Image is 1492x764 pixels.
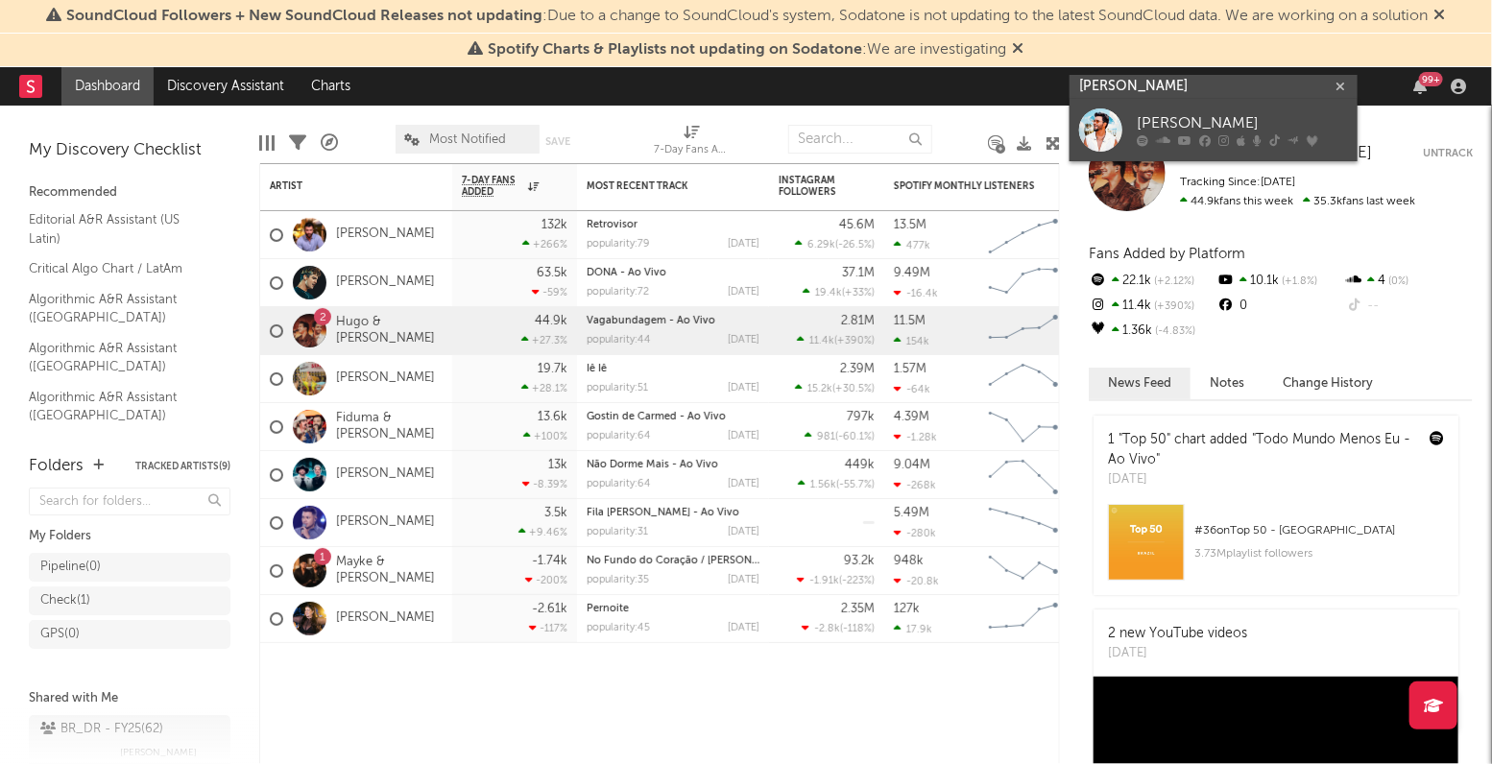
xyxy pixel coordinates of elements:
div: 0 [1216,294,1344,319]
div: Retrovisor [587,220,759,230]
div: 449k [845,459,875,471]
div: Filters [289,115,306,171]
span: -4.83 % [1152,326,1195,337]
div: Pipeline ( 0 ) [40,556,101,579]
a: [PERSON_NAME] [336,370,435,387]
button: Tracked Artists(9) [135,462,230,471]
div: 3.73M playlist followers [1194,542,1444,565]
div: Não Dorme Mais - Ao Vivo [587,460,759,470]
div: -268k [894,479,936,491]
div: Recommended [29,181,230,204]
div: No Fundo do Coração / Natasha [587,556,759,566]
a: [PERSON_NAME] [336,514,435,531]
div: 17.9k [894,623,932,635]
div: 477k [894,239,930,251]
div: 7-Day Fans Added (7-Day Fans Added) [654,115,731,171]
div: ( ) [795,238,875,251]
a: #36onTop 50 - [GEOGRAPHIC_DATA]3.73Mplaylist followers [1094,504,1458,595]
div: ( ) [805,430,875,442]
div: 10.1k [1216,269,1344,294]
span: +390 % [1151,301,1194,312]
div: ( ) [802,622,875,634]
a: Check(1) [29,586,230,615]
a: Não Dorme Mais - Ao Vivo [587,460,718,470]
a: Pipeline(0) [29,553,230,582]
div: Check ( 1 ) [40,589,90,612]
a: Iê Iê [587,364,607,374]
div: 99 + [1419,72,1443,86]
a: Algorithmic A&R Assistant ([GEOGRAPHIC_DATA]) [29,338,211,377]
span: 19.4k [815,288,842,298]
div: +27.3 % [521,334,567,346]
div: Most Recent Track [587,180,731,192]
div: 44.9k [535,315,567,327]
div: 1 "Top 50" chart added [1108,430,1415,470]
svg: Chart title [980,259,1067,307]
div: [DATE] [728,287,759,298]
div: popularity: 31 [587,527,648,537]
a: Retrovisor [587,220,638,230]
span: 1.56k [810,480,836,490]
button: News Feed [1089,368,1191,399]
div: Edit Columns [259,115,275,171]
div: popularity: 45 [587,623,650,633]
a: Algorithmic A&R Assistant ([GEOGRAPHIC_DATA]) [29,387,211,426]
span: : Due to a change to SoundCloud's system, Sodatone is not updating to the latest SoundCloud data.... [67,9,1429,24]
a: GPS(0) [29,620,230,649]
span: +30.5 % [835,384,872,394]
svg: Chart title [980,307,1067,355]
div: -117 % [529,622,567,634]
div: -- [1345,294,1473,319]
a: Gostin de Carmed - Ao Vivo [587,412,726,422]
div: ( ) [797,334,875,346]
div: Gostin de Carmed - Ao Vivo [587,412,759,422]
svg: Chart title [980,211,1067,259]
div: popularity: 51 [587,383,648,394]
div: 7-Day Fans Added (7-Day Fans Added) [654,139,731,162]
span: Fans Added by Platform [1089,247,1245,261]
div: +100 % [523,430,567,442]
div: 37.1M [842,267,875,279]
div: 127k [894,603,920,615]
div: ( ) [803,286,875,298]
div: 4.39M [894,411,929,423]
div: A&R Pipeline [321,115,338,171]
a: Hugo & [PERSON_NAME] [336,315,443,347]
span: 35.3k fans last week [1180,196,1415,207]
span: : We are investigating [489,42,1007,58]
div: [DATE] [728,383,759,394]
span: +33 % [845,288,872,298]
div: Iê Iê [587,364,759,374]
div: -59 % [532,286,567,298]
span: -1.91k [809,576,839,586]
span: +1.8 % [1279,276,1317,287]
div: 19.7k [538,363,567,375]
a: Mayke & [PERSON_NAME] [336,555,443,587]
div: Vagabundagem - Ao Vivo [587,316,759,326]
span: -60.1 % [838,432,872,442]
div: [DATE] [728,479,759,489]
div: 63.5k [537,267,567,279]
div: 3.5k [544,507,567,519]
div: 2.35M [841,603,875,615]
div: 13k [548,459,567,471]
a: Editorial A&R Assistant (US Latin) [29,209,211,249]
div: ( ) [795,382,875,394]
div: Instagram Followers [779,175,846,198]
span: Hugo & [PERSON_NAME] [1180,145,1372,161]
div: [DATE] [728,575,759,585]
div: 2.81M [841,315,875,327]
div: Artist [270,180,414,192]
a: Vagabundagem - Ao Vivo [587,316,715,326]
div: ( ) [798,478,875,490]
a: DONA - Ao Vivo [587,268,666,278]
div: popularity: 64 [587,479,651,489]
button: Untrack [1423,144,1473,163]
div: Shared with Me [29,687,230,710]
div: 11.4k [1089,294,1216,319]
div: popularity: 44 [587,335,651,346]
span: Spotify Charts & Playlists not updating on Sodatone [489,42,863,58]
div: [DATE] [728,623,759,633]
a: "Todo Mundo Menos Eu - Ao Vivo" [1108,433,1410,466]
div: 13.5M [894,219,926,231]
